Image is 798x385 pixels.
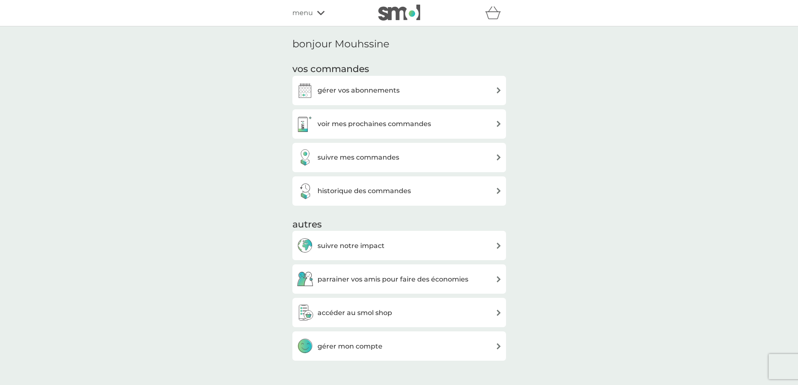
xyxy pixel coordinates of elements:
h2: bonjour Mouhssine [292,38,506,50]
h3: autres [292,218,506,231]
img: smol [378,5,420,21]
h3: parrainer vos amis pour faire des économies [318,274,468,285]
span: menu [292,8,313,18]
img: flèche à droite [496,154,502,160]
h3: vos commandes [292,63,506,76]
img: flèche à droite [496,276,502,282]
h3: accéder au smol shop [318,307,392,318]
img: flèche à droite [496,188,502,194]
h3: voir mes prochaines commandes [318,119,431,129]
img: flèche à droite [496,310,502,316]
img: flèche à droite [496,343,502,349]
img: flèche à droite [496,87,502,93]
h3: suivre mes commandes [318,152,399,163]
img: flèche à droite [496,243,502,249]
h3: gérer mon compte [318,341,382,352]
h3: gérer vos abonnements [318,85,400,96]
h3: historique des commandes [318,186,411,196]
h3: suivre notre impact [318,240,385,251]
div: panier [485,5,506,21]
img: flèche à droite [496,121,502,127]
